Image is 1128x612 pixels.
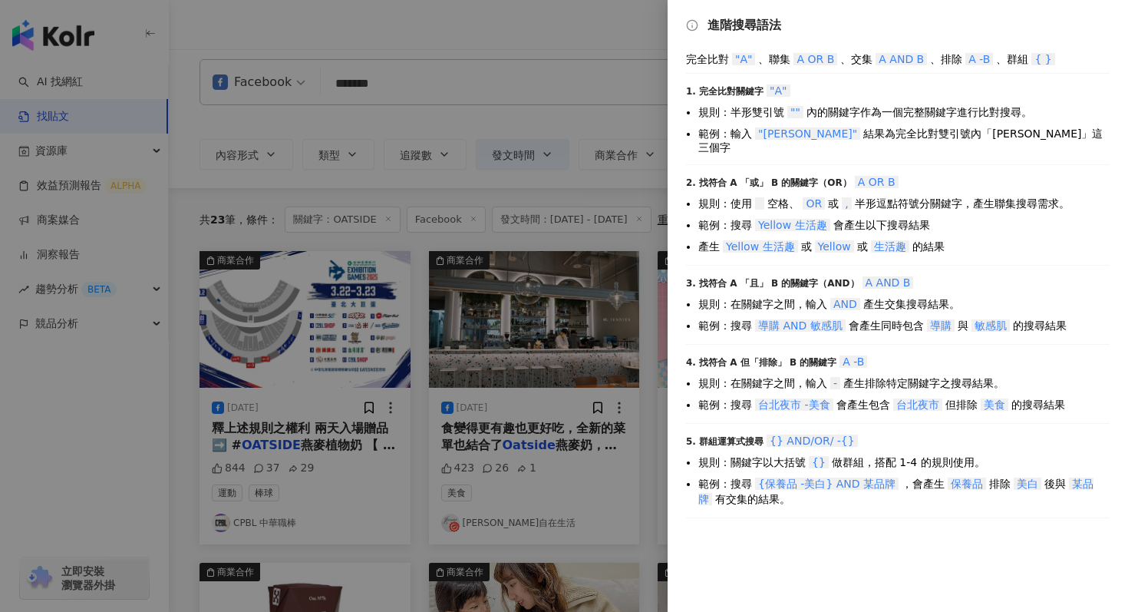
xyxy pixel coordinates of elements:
[686,18,1110,32] div: 進階搜尋語法
[698,239,1110,254] li: 產生 或 或 的結果
[698,318,1110,333] li: 範例：搜尋 會產生同時包含 與 的搜尋結果
[971,319,1010,332] span: 敏感肌
[1014,478,1041,490] span: 美白
[686,433,1110,448] div: 5. 群組運算式搜尋
[815,240,854,253] span: Yellow
[839,356,867,368] span: A -B
[948,478,986,490] span: 保養品
[698,375,1110,391] li: 規則：在關鍵字之間，輸入 產生排除特定關鍵字之搜尋結果。
[686,174,1110,190] div: 2. 找符合 A 「或」 B 的關鍵字（OR）
[871,240,909,253] span: 生活趣
[787,106,803,118] span: ""
[842,197,851,210] span: ,
[698,296,1110,312] li: 規則：在關鍵字之間，輸入 產生交集搜尋結果。
[803,197,825,210] span: OR
[755,127,860,140] span: "[PERSON_NAME]"
[732,53,755,65] span: "A"
[876,53,927,65] span: A AND B
[1031,53,1054,65] span: { }
[981,399,1008,411] span: 美食
[830,298,860,310] span: AND
[698,196,1110,211] li: 規則：使用 空格、 或 半形逗點符號分關鍵字，產生聯集搜尋需求。
[893,399,942,411] span: 台北夜市
[855,176,899,188] span: A OR B
[755,219,830,231] span: Yellow 生活趣
[755,478,899,490] span: {保養品 -美白} AND 某品牌
[723,240,798,253] span: Yellow 生活趣
[698,476,1110,507] li: 範例：搜尋 ，會產生 排除 後與 有交集的結果。
[830,377,840,389] span: -
[698,397,1110,412] li: 範例：搜尋 會產生包含 但排除 的搜尋結果
[809,456,829,468] span: {}
[698,126,1110,154] li: 範例：輸入 結果為完全比對雙引號內「[PERSON_NAME]」這三個字
[793,53,837,65] span: A OR B
[698,104,1110,120] li: 規則：半形雙引號 內的關鍵字作為一個完整關鍵字進行比對搜尋。
[686,51,1110,67] div: 完全比對 、聯集 、交集 、排除 、群組
[767,84,790,97] span: "A"
[965,53,993,65] span: A -B
[755,399,833,411] span: 台北夜市 -美食
[755,319,846,332] span: 導購 AND 敏感肌
[686,275,1110,290] div: 3. 找符合 A 「且」 B 的關鍵字（AND）
[927,319,955,332] span: 導購
[686,354,1110,369] div: 4. 找符合 A 但「排除」 B 的關鍵字
[698,217,1110,233] li: 範例：搜尋 會產生以下搜尋結果
[686,83,1110,98] div: 1. 完全比對關鍵字
[698,455,1110,470] li: 規則：關鍵字以大括號 做群組，搭配 1-4 的規則使用。
[767,435,858,447] span: {} AND/OR/ -{}
[862,276,914,289] span: A AND B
